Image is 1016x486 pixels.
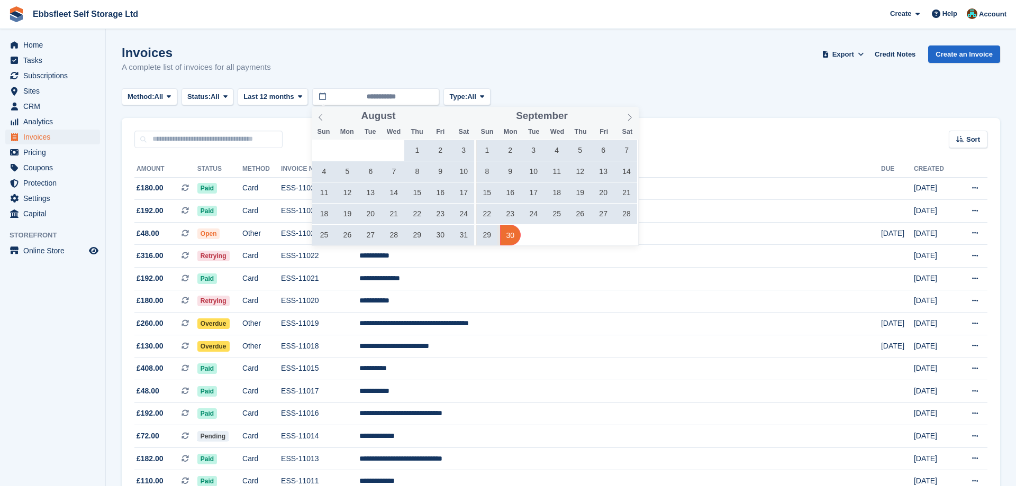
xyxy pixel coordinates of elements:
span: August 8, 2024 [407,161,428,182]
span: September 21, 2024 [616,182,637,203]
span: Sat [452,129,475,135]
th: Due [881,161,914,178]
span: September 2, 2024 [500,140,521,161]
span: All [211,91,220,102]
span: Settings [23,191,87,206]
span: August [361,111,396,121]
span: £408.00 [137,363,164,374]
th: Created [914,161,956,178]
span: August 1, 2024 [407,140,428,161]
td: [DATE] [914,177,956,200]
span: Storefront [10,230,105,241]
span: Pricing [23,145,87,160]
span: August 9, 2024 [430,161,451,182]
span: August 15, 2024 [407,182,428,203]
span: Fri [429,129,452,135]
span: Account [979,9,1006,20]
span: September 24, 2024 [523,204,544,224]
a: menu [5,53,100,68]
a: menu [5,114,100,129]
td: ESS-11017 [281,380,359,403]
span: Status: [187,91,211,102]
span: Home [23,38,87,52]
td: ESS-11022 [281,245,359,268]
td: ESS-11018 [281,335,359,357]
span: Thu [405,129,429,135]
span: Last 12 months [243,91,294,102]
td: [DATE] [914,245,956,268]
a: menu [5,176,100,190]
span: September 5, 2024 [570,140,591,161]
span: Capital [23,206,87,221]
button: Export [820,45,866,63]
td: [DATE] [914,402,956,425]
a: menu [5,84,100,98]
th: Invoice Number [281,161,359,178]
span: Paid [197,206,217,216]
td: Card [242,245,281,268]
span: August 26, 2024 [337,225,358,245]
span: August 31, 2024 [453,225,474,245]
span: September 13, 2024 [593,161,614,182]
span: September 23, 2024 [500,204,521,224]
span: September 27, 2024 [593,204,614,224]
a: Preview store [87,244,100,257]
span: £192.00 [137,273,164,284]
span: £192.00 [137,408,164,419]
td: ESS-11023 [281,222,359,245]
span: September 4, 2024 [547,140,567,161]
td: [DATE] [881,222,914,245]
span: August 16, 2024 [430,182,451,203]
span: August 29, 2024 [407,225,428,245]
span: September 16, 2024 [500,182,521,203]
span: Sat [615,129,639,135]
td: Card [242,200,281,223]
span: August 30, 2024 [430,225,451,245]
a: Ebbsfleet Self Storage Ltd [29,5,142,23]
span: August 22, 2024 [407,204,428,224]
span: Invoices [23,130,87,144]
span: Fri [592,129,615,135]
a: Create an Invoice [928,45,1000,63]
a: menu [5,160,100,175]
span: September 18, 2024 [547,182,567,203]
td: Card [242,380,281,403]
span: August 2, 2024 [430,140,451,161]
span: September 11, 2024 [547,161,567,182]
span: August 20, 2024 [360,204,381,224]
span: £192.00 [137,205,164,216]
span: Sun [312,129,335,135]
span: August 5, 2024 [337,161,358,182]
td: [DATE] [881,335,914,357]
td: [DATE] [914,447,956,470]
span: August 6, 2024 [360,161,381,182]
span: September 30, 2024 [500,225,521,245]
span: All [467,91,476,102]
span: Open [197,228,220,239]
span: Export [832,49,854,60]
td: Card [242,177,281,200]
td: Other [242,335,281,357]
td: Card [242,268,281,290]
span: Coupons [23,160,87,175]
td: ESS-11020 [281,290,359,313]
td: ESS-11024 [281,177,359,200]
td: [DATE] [914,313,956,335]
span: September 9, 2024 [500,161,521,182]
td: [DATE] [914,357,956,380]
td: [DATE] [914,425,956,448]
span: Retrying [197,296,230,306]
span: £260.00 [137,318,164,329]
span: August 10, 2024 [453,161,474,182]
a: menu [5,145,100,160]
span: September 12, 2024 [570,161,591,182]
span: August 13, 2024 [360,182,381,203]
span: Online Store [23,243,87,258]
td: Other [242,313,281,335]
span: Mon [335,129,359,135]
span: Paid [197,273,217,284]
button: Last 12 months [238,88,308,106]
span: September 29, 2024 [477,225,497,245]
span: August 27, 2024 [360,225,381,245]
span: August 25, 2024 [314,225,334,245]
